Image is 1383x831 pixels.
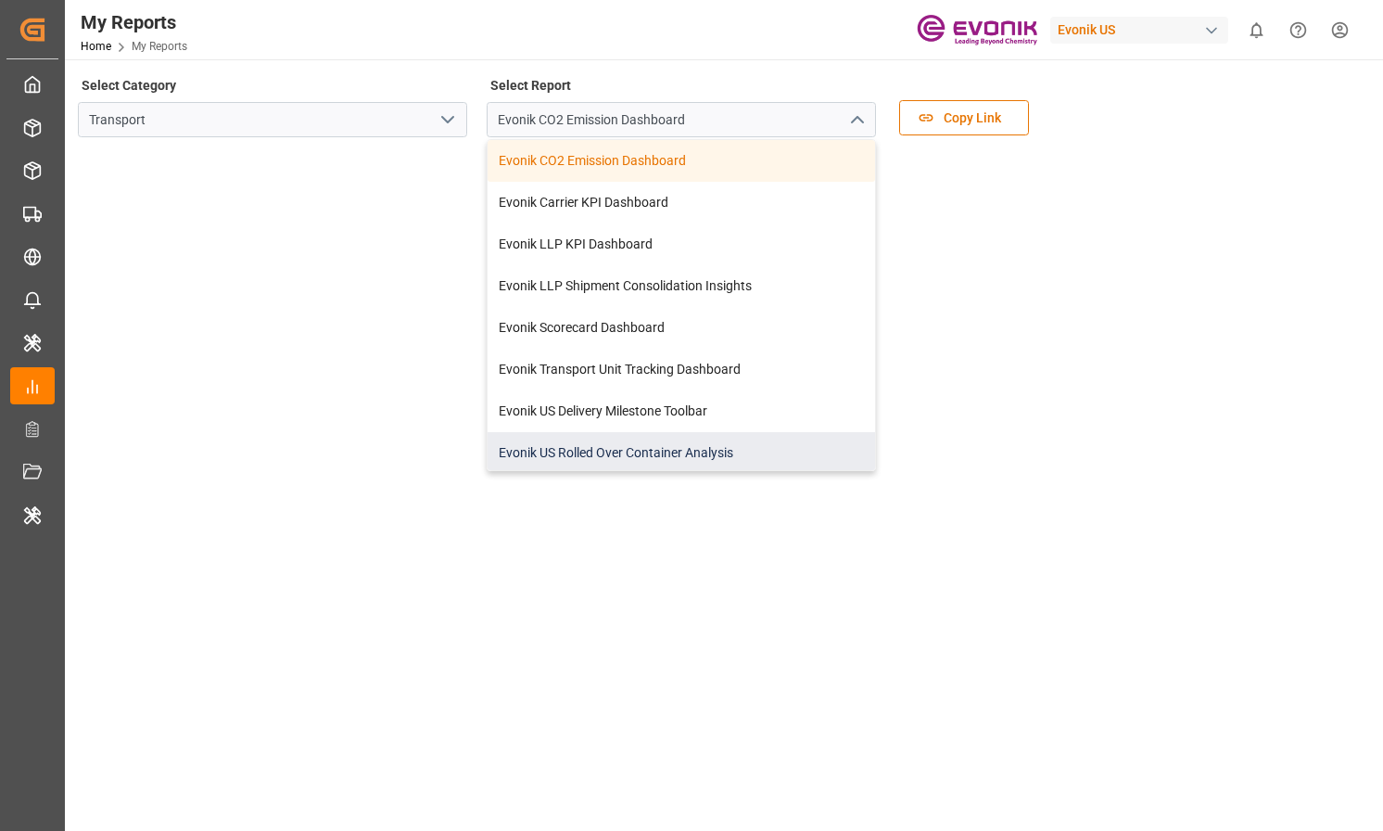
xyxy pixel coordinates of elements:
button: Evonik US [1050,12,1236,47]
input: Type to search/select [487,102,876,137]
a: Home [81,40,111,53]
div: Evonik US Rolled Over Container Analysis [488,432,875,474]
img: Evonik-brand-mark-Deep-Purple-RGB.jpeg_1700498283.jpeg [917,14,1037,46]
button: show 0 new notifications [1236,9,1277,51]
span: Copy Link [934,109,1010,128]
div: My Reports [81,8,187,36]
div: Evonik US [1050,17,1228,44]
div: Evonik LLP KPI Dashboard [488,224,875,265]
div: Evonik Carrier KPI Dashboard [488,182,875,224]
button: Help Center [1277,9,1319,51]
label: Select Category [78,72,179,98]
div: Evonik Transport Unit Tracking Dashboard [488,349,875,390]
div: Evonik CO2 Emission Dashboard [488,140,875,182]
button: Copy Link [899,100,1029,135]
div: Evonik Scorecard Dashboard [488,307,875,349]
button: open menu [433,106,461,134]
div: Evonik LLP Shipment Consolidation Insights [488,265,875,307]
button: close menu [842,106,869,134]
div: Evonik US Delivery Milestone Toolbar [488,390,875,432]
label: Select Report [487,72,574,98]
input: Type to search/select [78,102,467,137]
